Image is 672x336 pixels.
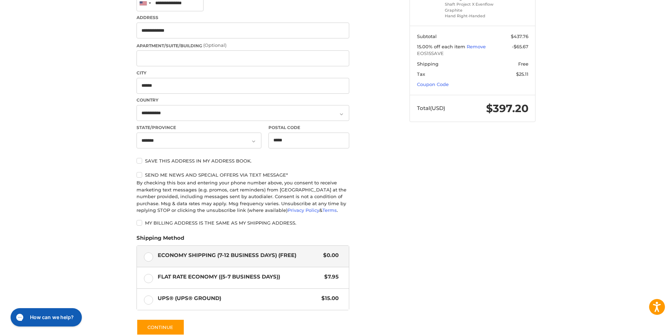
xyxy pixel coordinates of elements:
li: Shaft Project X Evenflow Graphite [445,1,499,13]
span: $25.11 [516,71,528,77]
a: Remove [467,44,486,49]
span: -$65.67 [512,44,528,49]
a: Privacy Policy [287,207,319,213]
a: Coupon Code [417,81,449,87]
span: Tax [417,71,425,77]
label: City [137,70,349,76]
span: Free [518,61,528,67]
span: $7.95 [321,273,339,281]
label: My billing address is the same as my shipping address. [137,220,349,226]
span: Total (USD) [417,105,445,111]
span: Subtotal [417,33,437,39]
span: UPS® (UPS® Ground) [158,294,318,303]
span: EOS15SAVE [417,50,528,57]
label: Apartment/Suite/Building [137,42,349,49]
a: Terms [322,207,337,213]
span: $15.00 [318,294,339,303]
label: State/Province [137,124,261,131]
iframe: Gorgias live chat messenger [7,306,84,329]
label: Save this address in my address book. [137,158,349,164]
span: Economy Shipping (7-12 Business Days) (Free) [158,251,320,259]
span: Flat Rate Economy ((5-7 Business Days)) [158,273,321,281]
span: Shipping [417,61,438,67]
li: Hand Right-Handed [445,13,499,19]
label: Address [137,14,349,21]
button: Continue [137,319,184,335]
legend: Shipping Method [137,234,184,245]
div: By checking this box and entering your phone number above, you consent to receive marketing text ... [137,179,349,214]
label: Country [137,97,349,103]
span: 15.00% off each item [417,44,467,49]
span: $0.00 [320,251,339,259]
label: Postal Code [268,124,350,131]
label: Send me news and special offers via text message* [137,172,349,178]
span: $437.76 [511,33,528,39]
span: $397.20 [486,102,528,115]
small: (Optional) [203,42,226,48]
